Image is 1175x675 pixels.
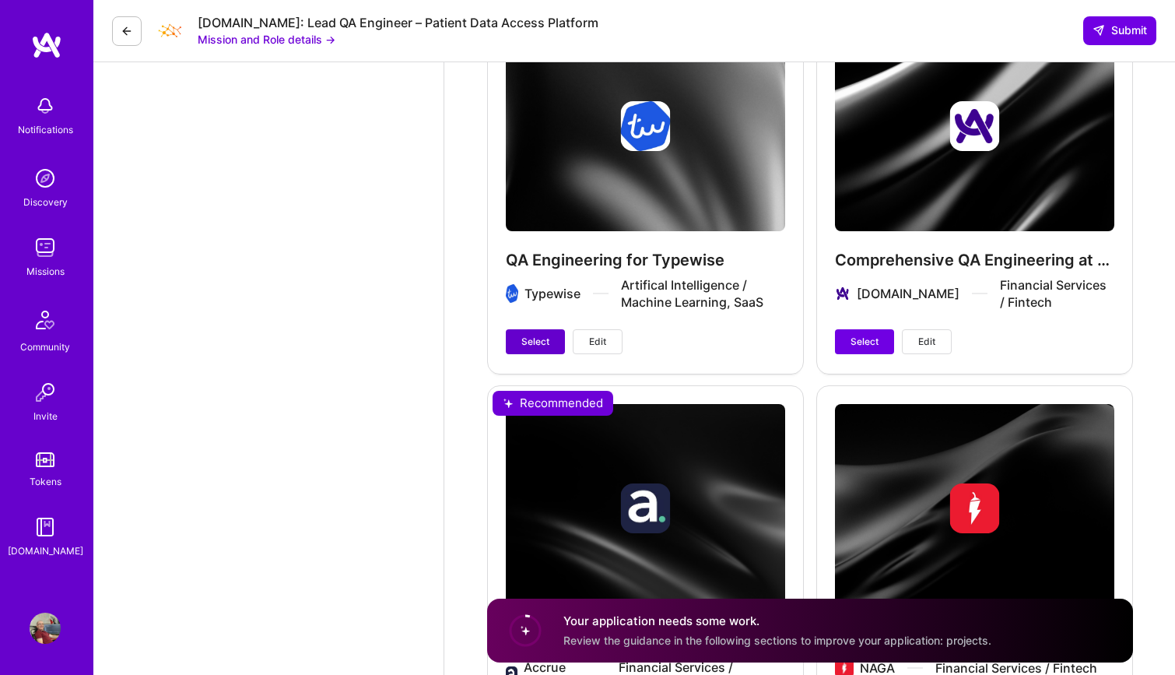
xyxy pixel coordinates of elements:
[1093,23,1147,38] span: Submit
[589,335,606,349] span: Edit
[563,634,991,647] span: Review the guidance in the following sections to improve your application: projects.
[20,339,70,355] div: Community
[851,335,879,349] span: Select
[30,473,61,490] div: Tokens
[121,25,133,37] i: icon LeftArrowDark
[1083,16,1156,44] button: Submit
[36,452,54,467] img: tokens
[31,31,62,59] img: logo
[198,31,335,47] button: Mission and Role details →
[521,335,549,349] span: Select
[30,512,61,543] img: guide book
[33,408,58,424] div: Invite
[30,90,61,121] img: bell
[26,613,65,644] a: User Avatar
[902,329,952,354] button: Edit
[26,263,65,279] div: Missions
[23,194,68,210] div: Discovery
[30,232,61,263] img: teamwork
[30,613,61,644] img: User Avatar
[918,335,935,349] span: Edit
[573,329,623,354] button: Edit
[30,377,61,408] img: Invite
[835,329,894,354] button: Select
[154,16,185,47] img: Company Logo
[563,613,991,629] h4: Your application needs some work.
[18,121,73,138] div: Notifications
[1093,24,1105,37] i: icon SendLight
[8,543,83,559] div: [DOMAIN_NAME]
[30,163,61,194] img: discovery
[198,15,598,31] div: [DOMAIN_NAME]: Lead QA Engineer – Patient Data Access Platform
[26,301,64,339] img: Community
[506,329,565,354] button: Select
